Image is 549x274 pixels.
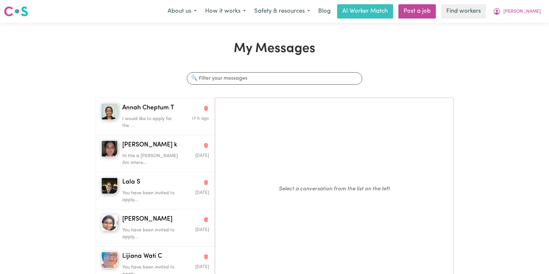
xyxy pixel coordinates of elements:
span: Message sent on September 1, 2025 [192,116,209,121]
button: Mariama J[PERSON_NAME]Delete conversationYou have been invited to apply...Message sent on Septemb... [96,209,215,246]
span: Message sent on September 0, 2025 [195,154,209,158]
span: Message sent on September 0, 2025 [195,191,209,195]
img: Annah Cheptum T [101,103,118,120]
a: Careseekers logo [4,4,28,19]
img: Lala S [101,178,118,194]
img: Mariama J [101,215,118,231]
button: Delete conversation [203,215,209,224]
img: Amandeep k [101,141,118,157]
p: You have been invited to apply... [122,190,180,204]
span: Lala S [122,178,140,187]
span: Annah Cheptum T [122,103,174,113]
p: I would like to apply for the ... [122,116,180,130]
p: Hi this is [PERSON_NAME] Am intere... [122,153,180,167]
a: AI Worker Match [337,4,393,19]
span: Lijiana Wati C [122,252,162,261]
button: Delete conversation [203,141,209,149]
a: Blog [314,4,334,19]
span: [PERSON_NAME] k [122,141,177,150]
button: Safety & resources [250,5,314,18]
span: [PERSON_NAME] [503,8,541,15]
input: 🔍 Filter your messages [187,72,362,85]
em: Select a conversation from the list on the left [279,186,390,192]
h1: My Messages [96,41,454,57]
button: Delete conversation [203,104,209,112]
a: Post a job [398,4,436,19]
button: Amandeep k[PERSON_NAME] kDelete conversationHi this is [PERSON_NAME] Am intere...Message sent on ... [96,135,215,172]
span: Message sent on September 0, 2025 [195,265,209,269]
button: Lala SLala SDelete conversationYou have been invited to apply...Message sent on September 0, 2025 [96,172,215,209]
button: My Account [489,5,545,18]
button: How it works [201,5,250,18]
img: Lijiana Wati C [101,252,118,268]
a: Find workers [441,4,486,19]
button: Delete conversation [203,178,209,186]
span: Message sent on September 0, 2025 [195,228,209,232]
p: You have been invited to apply... [122,227,180,241]
img: Careseekers logo [4,6,28,17]
span: [PERSON_NAME] [122,215,172,224]
button: About us [163,5,201,18]
button: Annah Cheptum TAnnah Cheptum TDelete conversationI would like to apply for the ...Message sent on... [96,98,215,135]
button: Delete conversation [203,252,209,261]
